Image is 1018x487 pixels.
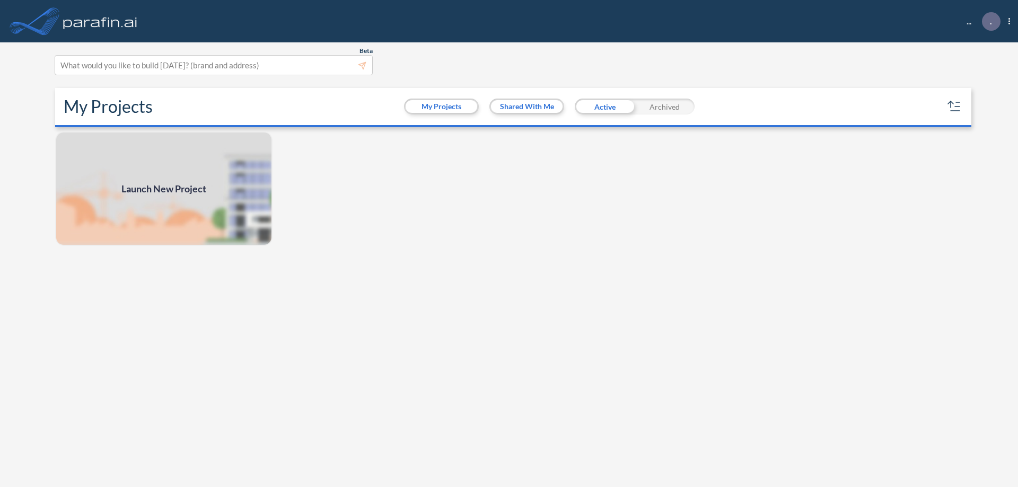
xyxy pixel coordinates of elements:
[575,99,635,114] div: Active
[359,47,373,55] span: Beta
[951,12,1010,31] div: ...
[121,182,206,196] span: Launch New Project
[61,11,139,32] img: logo
[55,131,273,246] img: add
[406,100,477,113] button: My Projects
[946,98,963,115] button: sort
[491,100,563,113] button: Shared With Me
[55,131,273,246] a: Launch New Project
[64,96,153,117] h2: My Projects
[635,99,695,114] div: Archived
[990,16,992,26] p: .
